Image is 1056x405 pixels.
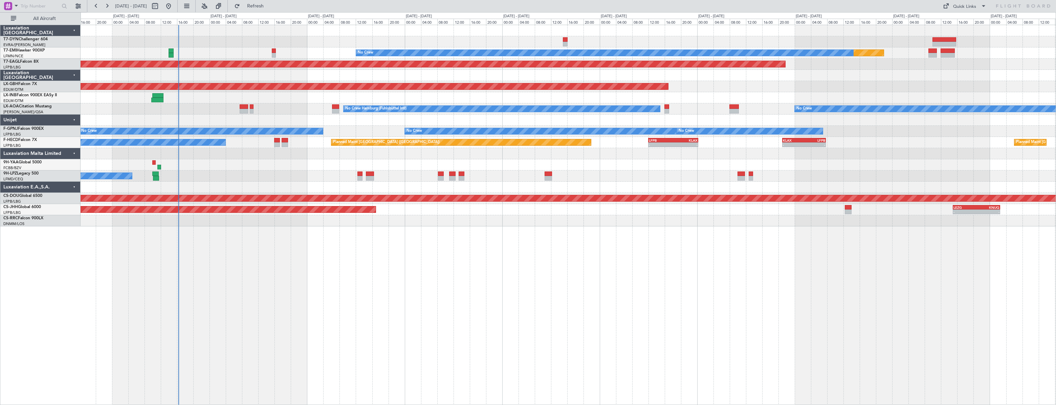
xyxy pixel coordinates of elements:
span: CS-DOU [3,194,19,198]
a: LX-AOACitation Mustang [3,104,52,108]
div: 20:00 [193,19,210,25]
span: T7-DYN [3,37,19,41]
div: 12:00 [746,19,762,25]
div: 00:00 [502,19,519,25]
span: LX-GBH [3,82,18,86]
div: 00:00 [795,19,811,25]
a: FCBB/BZV [3,165,21,170]
div: 08:00 [437,19,454,25]
span: LX-INB [3,93,17,97]
a: F-HECDFalcon 7X [3,138,37,142]
a: LFMN/NCE [3,54,23,59]
a: LFPB/LBG [3,199,21,204]
div: No Crew [406,126,422,136]
button: All Aircraft [7,13,73,24]
span: Refresh [241,4,270,8]
a: LFPB/LBG [3,132,21,137]
div: [DATE] - [DATE] [601,14,627,19]
div: 16:00 [177,19,193,25]
div: 04:00 [713,19,730,25]
div: [DATE] - [DATE] [406,14,432,19]
a: DNMM/LOS [3,221,24,226]
div: 04:00 [128,19,145,25]
div: 00:00 [600,19,616,25]
div: 04:00 [421,19,437,25]
div: 12:00 [454,19,470,25]
div: 00:00 [990,19,1006,25]
button: Refresh [231,1,272,12]
div: 20:00 [486,19,502,25]
a: LFPB/LBG [3,143,21,148]
div: No Crew [81,126,97,136]
div: 00:00 [892,19,908,25]
div: No Crew [358,48,373,58]
div: 16:00 [762,19,778,25]
a: EDLW/DTM [3,98,23,103]
div: [DATE] - [DATE] [113,14,139,19]
div: KLAX [673,138,698,142]
span: LX-AOA [3,104,19,108]
div: 20:00 [778,19,795,25]
span: T7-EMI [3,48,17,53]
a: EVRA/[PERSON_NAME] [3,42,45,47]
div: 00:00 [405,19,421,25]
div: 16:00 [274,19,291,25]
a: CS-JHHGlobal 6000 [3,205,41,209]
div: No Crew [796,104,812,114]
div: 04:00 [811,19,827,25]
div: [DATE] - [DATE] [211,14,237,19]
div: 08:00 [145,19,161,25]
div: 00:00 [307,19,323,25]
div: 04:00 [908,19,925,25]
div: 04:00 [323,19,339,25]
div: 16:00 [567,19,584,25]
div: KNUQ [976,205,999,209]
a: F-GPNJFalcon 900EX [3,127,44,131]
div: 08:00 [339,19,356,25]
div: 08:00 [925,19,941,25]
a: LX-GBHFalcon 7X [3,82,37,86]
a: T7-DYNChallenger 604 [3,37,48,41]
div: 04:00 [226,19,242,25]
div: KLAX [783,138,804,142]
a: T7-EMIHawker 900XP [3,48,45,53]
div: 20:00 [291,19,307,25]
div: 16:00 [372,19,389,25]
div: 00:00 [697,19,713,25]
div: 16:00 [957,19,973,25]
a: EDLW/DTM [3,87,23,92]
div: 20:00 [681,19,697,25]
span: CS-RRC [3,216,18,220]
div: - [804,143,825,147]
span: CS-JHH [3,205,18,209]
a: CS-RRCFalcon 900LX [3,216,43,220]
a: LFPB/LBG [3,65,21,70]
div: 20:00 [389,19,405,25]
div: 12:00 [648,19,665,25]
span: 9H-YAA [3,160,19,164]
div: [DATE] - [DATE] [796,14,822,19]
div: 16:00 [860,19,876,25]
div: - [673,143,698,147]
div: Planned Maint [GEOGRAPHIC_DATA] ([GEOGRAPHIC_DATA]) [333,137,440,147]
div: 12:00 [356,19,372,25]
div: 12:00 [258,19,274,25]
div: - [649,143,673,147]
span: F-HECD [3,138,18,142]
a: [PERSON_NAME]/QSA [3,109,43,115]
div: LFPB [649,138,673,142]
div: [DATE] - [DATE] [698,14,724,19]
div: [DATE] - [DATE] [503,14,529,19]
div: - [953,210,976,214]
div: - [976,210,999,214]
div: 08:00 [1022,19,1039,25]
div: 16:00 [665,19,681,25]
div: 00:00 [112,19,128,25]
div: 04:00 [616,19,632,25]
div: 20:00 [96,19,112,25]
div: 04:00 [1006,19,1022,25]
div: 12:00 [551,19,567,25]
div: 08:00 [535,19,551,25]
div: 08:00 [632,19,648,25]
span: [DATE] - [DATE] [115,3,147,9]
